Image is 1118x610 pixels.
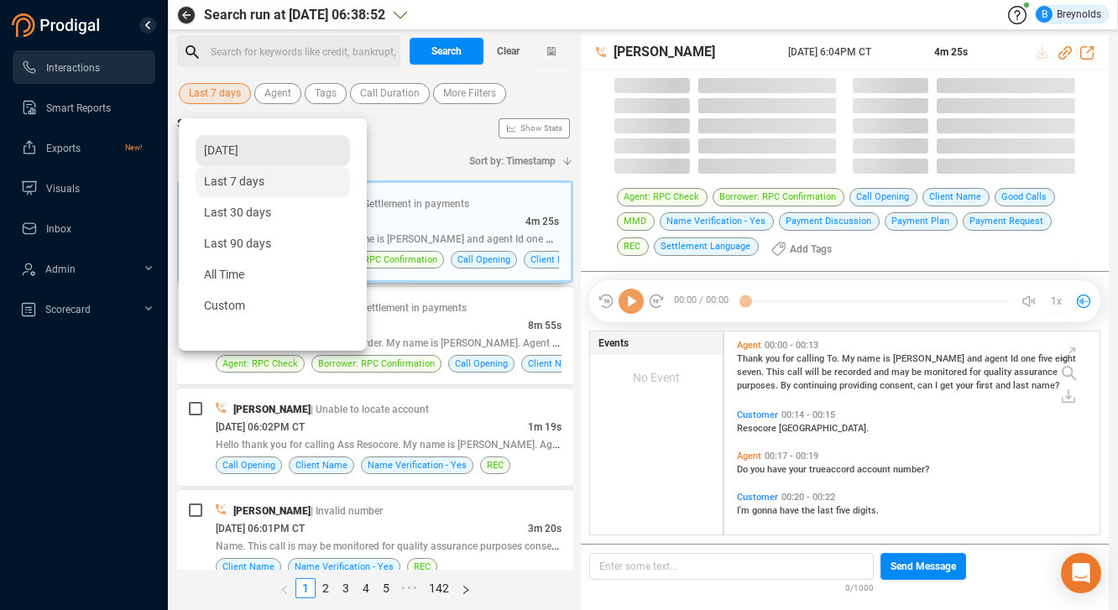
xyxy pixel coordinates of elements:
div: [PERSON_NAME]| Unable to locate account[DATE] 06:02PM CT1m 19sHello thank you for calling Ass Res... [177,388,573,486]
a: Inbox [21,211,142,245]
span: Hello thank you for calling Ass Resocore. My name is [PERSON_NAME]. Agent id is one five eight tw... [216,437,710,451]
span: Agent [737,451,761,461]
span: Custom [204,299,245,312]
a: 5 [377,579,395,597]
span: 00:14 - 00:15 [778,409,838,420]
button: Clear [483,38,534,65]
span: [PERSON_NAME] [893,353,967,364]
span: for [969,367,984,378]
span: Admin [45,263,76,275]
button: Last 7 days [179,83,251,104]
span: Client Name [922,188,990,206]
a: 142 [424,579,454,597]
span: trueaccord [809,464,857,475]
span: eight [1055,353,1076,364]
span: Last 7 days [204,175,264,188]
span: Add Tags [790,236,832,263]
button: left [274,578,295,598]
span: Borrower: RPC Confirmation [713,188,844,206]
span: Agent [264,83,291,104]
span: New! [125,131,142,164]
button: Send Message [880,553,966,580]
span: ••• [396,578,423,598]
span: | Promise - Settlement in payments [311,302,467,314]
span: name? [1032,380,1059,391]
li: Exports [13,131,155,164]
span: number? [893,464,929,475]
span: your [789,464,809,475]
span: will [805,367,822,378]
span: [GEOGRAPHIC_DATA]. [779,423,869,434]
span: Resocore [737,423,779,434]
img: prodigal-logo [12,13,104,37]
div: Breynolds [1036,6,1101,23]
span: Last 90 days [204,237,271,250]
li: 4 [356,578,376,598]
span: left [279,585,290,595]
span: right [461,585,471,595]
li: Next 5 Pages [396,578,423,598]
span: last [818,505,836,516]
span: Agent: RPC Check [617,188,708,206]
span: Agent [737,340,761,351]
span: My [842,353,857,364]
span: MMD [617,212,655,231]
span: 00:20 - 00:22 [778,492,838,503]
span: Client Name [530,252,583,268]
button: More Filters [433,83,506,104]
span: 00:00 - 00:13 [761,340,822,351]
span: quality [984,367,1014,378]
button: right [455,578,477,598]
span: Hello. Thank you for calling Recorder. My name is [PERSON_NAME]. Agent Id is one five eight two. ... [216,336,701,349]
span: last [1013,380,1032,391]
span: Client Name [528,356,580,372]
span: Thank you for calling To. My name is [PERSON_NAME] and agent Id one five eight seven. This call w... [218,232,689,245]
span: seven. [737,367,766,378]
span: get [940,380,956,391]
span: consent, [880,380,917,391]
span: Interactions [46,62,100,74]
a: Interactions [21,50,142,84]
span: account [857,464,893,475]
span: have [767,464,789,475]
li: 142 [423,578,455,598]
span: Exports [46,143,81,154]
div: [PERSON_NAME]| Invalid number[DATE] 06:01PM CT3m 20sName. This call is may be monitored for quali... [177,490,573,587]
span: Call Opening [849,188,917,206]
span: To. [827,353,842,364]
span: 00:24 - 00:25 [761,533,822,544]
span: Tags [315,83,337,104]
span: Thank [737,353,765,364]
span: This [766,367,787,378]
span: you [765,353,782,364]
span: first [976,380,995,391]
div: [PERSON_NAME]| Promise - Settlement in payments[DATE] 06:04PM CT4m 25sThank you for calling To. M... [177,180,573,283]
li: 1 [295,578,316,598]
span: More Filters [443,83,496,104]
span: 1m 19s [528,421,562,433]
li: Visuals [13,171,155,205]
span: Send Message [891,553,956,580]
span: you [750,464,767,475]
span: [PERSON_NAME] [233,404,311,415]
span: Last 7 days [189,83,241,104]
div: Open Intercom Messenger [1061,553,1101,593]
span: Call Opening [222,457,275,473]
span: Call Opening [455,356,508,372]
div: grid [733,336,1100,534]
span: five [1038,353,1055,364]
span: REC [414,559,431,575]
span: gonna [752,505,780,516]
span: Payment Request [963,212,1052,231]
a: Visuals [21,171,142,205]
span: [PERSON_NAME] [614,42,785,62]
span: five [836,505,853,516]
a: 4 [357,579,375,597]
button: Add Tags [761,236,842,263]
span: [DATE] 06:02PM CT [216,421,305,433]
span: I'm [737,505,752,516]
li: Next Page [455,578,477,598]
span: Name Verification - Yes [295,559,394,575]
span: Settlement Language [654,237,759,256]
span: Show Stats [520,28,562,229]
